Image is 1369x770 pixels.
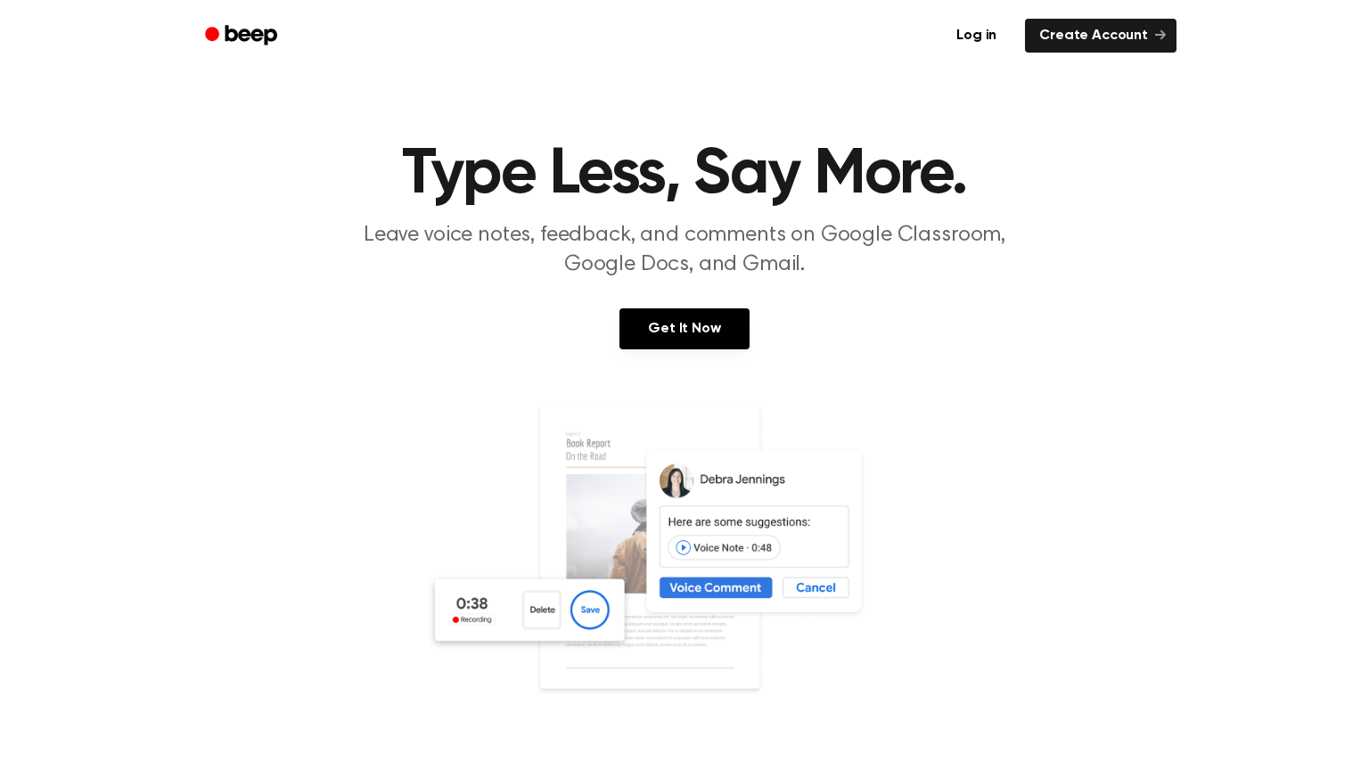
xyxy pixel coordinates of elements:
a: Log in [939,15,1014,56]
a: Create Account [1025,19,1176,53]
a: Get It Now [619,308,749,349]
img: Voice Comments on Docs and Recording Widget [426,403,943,745]
a: Beep [193,19,293,53]
p: Leave voice notes, feedback, and comments on Google Classroom, Google Docs, and Gmail. [342,221,1027,280]
h1: Type Less, Say More. [228,143,1141,207]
